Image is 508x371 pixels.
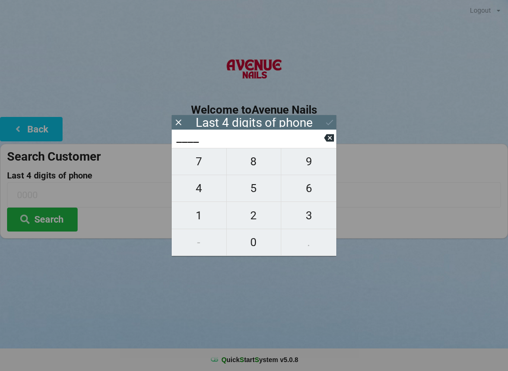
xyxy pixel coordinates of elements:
button: 2 [227,202,282,229]
button: 4 [172,175,227,202]
span: 0 [227,232,281,252]
div: Last 4 digits of phone [196,118,313,127]
span: 5 [227,178,281,198]
button: 7 [172,148,227,175]
span: 1 [172,206,226,225]
button: 3 [281,202,336,229]
button: 5 [227,175,282,202]
span: 3 [281,206,336,225]
span: 4 [172,178,226,198]
span: 2 [227,206,281,225]
span: 6 [281,178,336,198]
button: 1 [172,202,227,229]
span: 7 [172,152,226,171]
span: 9 [281,152,336,171]
button: 0 [227,229,282,256]
button: 8 [227,148,282,175]
span: 8 [227,152,281,171]
button: 6 [281,175,336,202]
button: 9 [281,148,336,175]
